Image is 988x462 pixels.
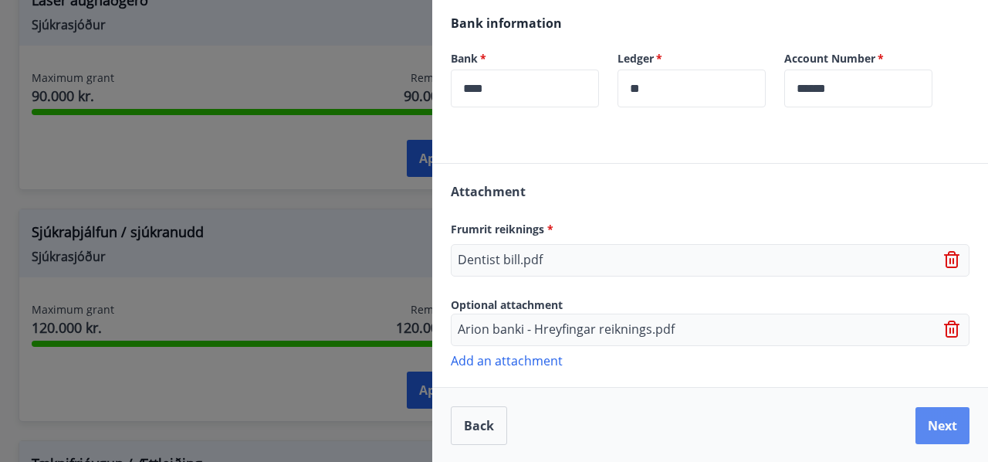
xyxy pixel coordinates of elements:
[451,297,563,312] span: Optional attachment
[451,352,969,368] p: Add an attachment
[784,51,932,66] label: Account Number
[451,222,553,236] span: Frumrit reiknings
[451,15,562,32] span: Bank information
[458,321,675,339] p: Arion banki - Hreyfingar reiknings.pdf
[617,51,766,66] label: Ledger
[451,183,526,200] span: Attachment
[451,406,507,445] button: Back
[915,407,969,444] button: Next
[451,51,599,66] label: Bank
[458,251,543,270] p: Dentist bill.pdf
